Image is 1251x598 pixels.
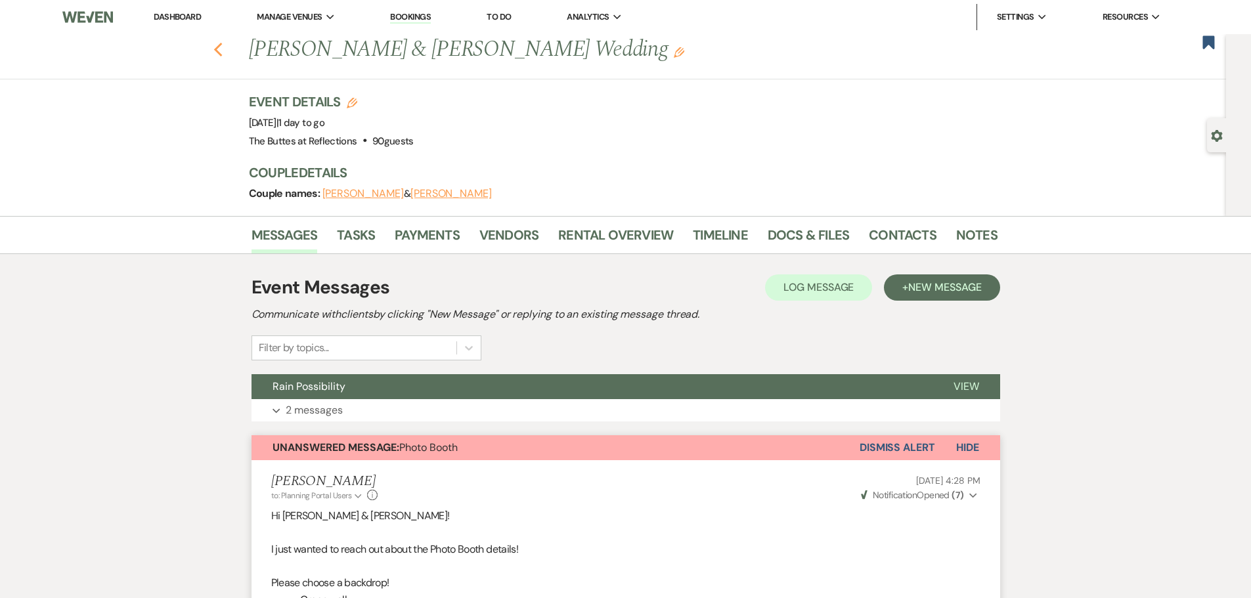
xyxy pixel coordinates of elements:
[873,489,917,501] span: Notification
[390,11,431,24] a: Bookings
[487,11,511,22] a: To Do
[271,490,364,502] button: to: Planning Portal Users
[997,11,1034,24] span: Settings
[869,224,936,253] a: Contacts
[859,488,980,502] button: NotificationOpened (7)
[861,489,964,501] span: Opened
[1103,11,1148,24] span: Resources
[249,116,325,129] span: [DATE]
[410,188,492,199] button: [PERSON_NAME]
[252,224,318,253] a: Messages
[956,440,979,454] span: Hide
[252,374,933,399] button: Rain Possibility
[249,93,414,111] h3: Event Details
[271,574,980,591] p: Please choose a backdrop!
[259,340,329,356] div: Filter by topics...
[322,187,492,200] span: &
[252,274,390,301] h1: Event Messages
[273,379,345,393] span: Rain Possibility
[322,188,404,199] button: [PERSON_NAME]
[933,374,1000,399] button: View
[62,3,112,31] img: Weven Logo
[249,34,837,66] h1: [PERSON_NAME] & [PERSON_NAME] Wedding
[372,135,414,148] span: 90 guests
[558,224,673,253] a: Rental Overview
[395,224,460,253] a: Payments
[884,274,999,301] button: +New Message
[337,224,375,253] a: Tasks
[952,489,963,501] strong: ( 7 )
[783,280,854,294] span: Log Message
[286,402,343,419] p: 2 messages
[273,440,458,454] span: Photo Booth
[908,280,981,294] span: New Message
[252,399,1000,421] button: 2 messages
[252,435,860,460] button: Unanswered Message:Photo Booth
[249,135,357,148] span: The Buttes at Reflections
[249,186,322,200] span: Couple names:
[276,116,324,129] span: |
[278,116,324,129] span: 1 day to go
[674,46,684,58] button: Edit
[273,440,399,454] strong: Unanswered Message:
[154,11,201,22] a: Dashboard
[765,274,872,301] button: Log Message
[271,507,980,524] p: Hi [PERSON_NAME] & [PERSON_NAME]!
[257,11,322,24] span: Manage Venues
[271,473,378,490] h5: [PERSON_NAME]
[271,490,352,501] span: to: Planning Portal Users
[954,379,979,393] span: View
[693,224,748,253] a: Timeline
[479,224,538,253] a: Vendors
[252,307,1000,322] h2: Communicate with clients by clicking "New Message" or replying to an existing message thread.
[916,475,980,486] span: [DATE] 4:28 PM
[1211,129,1223,141] button: Open lead details
[768,224,849,253] a: Docs & Files
[860,435,935,460] button: Dismiss Alert
[567,11,609,24] span: Analytics
[956,224,998,253] a: Notes
[935,435,1000,460] button: Hide
[271,541,980,558] p: I just wanted to reach out about the Photo Booth details!
[249,163,984,182] h3: Couple Details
